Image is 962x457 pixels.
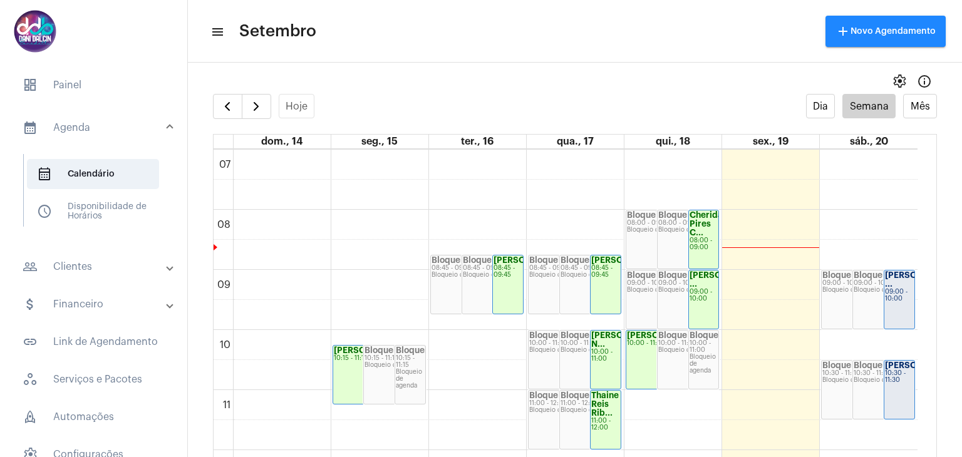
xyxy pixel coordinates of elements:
[23,409,38,424] span: sidenav icon
[494,256,571,264] strong: [PERSON_NAME]...
[10,6,60,56] img: 5016df74-caca-6049-816a-988d68c8aa82.png
[658,220,718,227] div: 08:00 - 09:00
[23,259,167,274] mat-panel-title: Clientes
[690,289,718,302] div: 09:00 - 10:00
[359,135,400,148] a: 15 de setembro de 2025
[463,265,523,272] div: 08:45 - 09:45
[365,346,401,354] strong: Bloqueio
[279,94,315,118] button: Hoje
[215,279,233,290] div: 09
[806,94,835,118] button: Dia
[653,135,693,148] a: 18 de setembro de 2025
[561,331,597,339] strong: Bloqueio
[854,271,890,279] strong: Bloqueio
[458,135,496,148] a: 16 de setembro de 2025
[529,340,589,347] div: 10:00 - 11:00
[396,369,425,389] div: Bloqueio de agenda
[885,271,955,288] strong: [PERSON_NAME] ...
[529,256,566,264] strong: Bloqueio
[396,346,432,354] strong: Bloqueio
[591,391,619,417] strong: Thaine Reis Rib...
[627,220,687,227] div: 08:00 - 09:00
[37,204,52,219] span: sidenav icon
[835,27,936,36] span: Novo Agendamento
[215,219,233,230] div: 08
[432,256,468,264] strong: Bloqueio
[887,69,912,94] button: settings
[591,331,661,348] strong: [PERSON_NAME] N...
[854,361,890,369] strong: Bloqueio
[13,327,175,357] span: Link de Agendamento
[658,271,695,279] strong: Bloqueio
[334,346,404,354] strong: [PERSON_NAME]
[239,21,316,41] span: Setembro
[8,252,187,282] mat-expansion-panel-header: sidenav iconClientes
[561,400,621,407] div: 11:00 - 12:00
[259,135,305,148] a: 14 de setembro de 2025
[210,24,223,39] mat-icon: sidenav icon
[690,237,718,251] div: 08:00 - 09:00
[591,349,620,362] div: 10:00 - 11:00
[591,418,620,431] div: 11:00 - 12:00
[822,271,859,279] strong: Bloqueio
[835,24,851,39] mat-icon: add
[561,407,621,414] div: Bloqueio de agenda
[903,94,937,118] button: Mês
[529,347,589,354] div: Bloqueio de agenda
[27,159,159,189] span: Calendário
[220,399,233,411] div: 11
[561,391,597,399] strong: Bloqueio
[561,256,597,264] strong: Bloqueio
[8,148,187,244] div: sidenav iconAgenda
[658,211,695,219] strong: Bloqueio
[825,16,946,47] button: Novo Agendamento
[561,272,621,279] div: Bloqueio de agenda
[690,271,760,288] strong: [PERSON_NAME] ...
[529,391,566,399] strong: Bloqueio
[396,355,425,369] div: 10:15 - 11:15
[561,340,621,347] div: 10:00 - 11:00
[213,94,242,119] button: Semana Anterior
[365,362,425,369] div: Bloqueio de agenda
[529,272,589,279] div: Bloqueio de agenda
[23,78,38,93] span: sidenav icon
[854,377,914,384] div: Bloqueio de agenda
[529,331,566,339] strong: Bloqueio
[463,256,499,264] strong: Bloqueio
[23,120,38,135] mat-icon: sidenav icon
[463,272,523,279] div: Bloqueio de agenda
[822,377,882,384] div: Bloqueio de agenda
[242,94,271,119] button: Próximo Semana
[8,289,187,319] mat-expansion-panel-header: sidenav iconFinanceiro
[627,280,687,287] div: 09:00 - 10:00
[591,265,620,279] div: 08:45 - 09:45
[529,400,589,407] div: 11:00 - 12:00
[217,159,233,170] div: 07
[23,297,167,312] mat-panel-title: Financeiro
[554,135,596,148] a: 17 de setembro de 2025
[13,402,175,432] span: Automações
[432,272,492,279] div: Bloqueio de agenda
[822,370,882,377] div: 10:30 - 11:30
[885,289,914,302] div: 09:00 - 10:00
[37,167,52,182] span: sidenav icon
[23,120,167,135] mat-panel-title: Agenda
[822,287,882,294] div: Bloqueio de agenda
[23,259,38,274] mat-icon: sidenav icon
[8,108,187,148] mat-expansion-panel-header: sidenav iconAgenda
[690,354,718,374] div: Bloqueio de agenda
[690,211,723,237] strong: Cherida Pires C...
[690,340,718,354] div: 10:00 - 11:00
[627,340,687,347] div: 10:00 - 11:00
[561,347,621,354] div: Bloqueio de agenda
[217,339,233,351] div: 10
[658,340,718,347] div: 10:00 - 11:00
[854,280,914,287] div: 09:00 - 10:00
[23,334,38,349] mat-icon: sidenav icon
[750,135,791,148] a: 19 de setembro de 2025
[885,370,914,384] div: 10:30 - 11:30
[591,256,669,264] strong: [PERSON_NAME]...
[847,135,891,148] a: 20 de setembro de 2025
[13,70,175,100] span: Painel
[529,265,589,272] div: 08:45 - 09:45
